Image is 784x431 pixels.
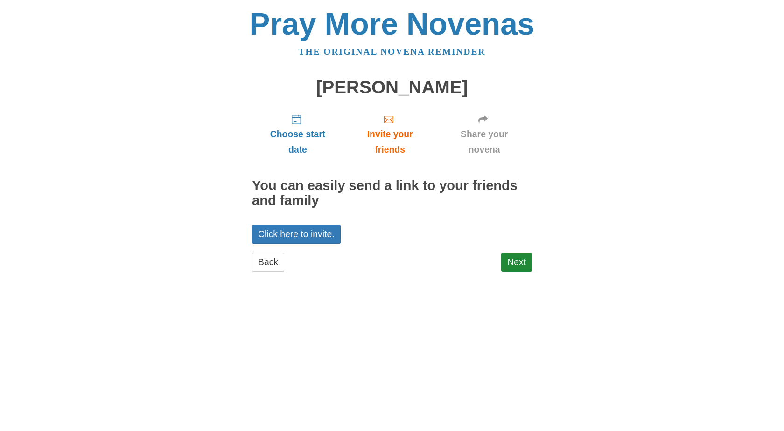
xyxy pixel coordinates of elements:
a: Back [252,253,284,272]
a: Invite your friends [343,106,436,162]
a: Pray More Novenas [250,7,535,41]
span: Share your novena [446,127,523,157]
h1: [PERSON_NAME] [252,78,532,98]
span: Invite your friends [353,127,427,157]
a: Next [501,253,532,272]
a: Choose start date [252,106,343,162]
a: The original novena reminder [299,47,486,57]
span: Choose start date [261,127,334,157]
a: Share your novena [436,106,532,162]
h2: You can easily send a link to your friends and family [252,178,532,208]
a: Click here to invite. [252,225,341,244]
